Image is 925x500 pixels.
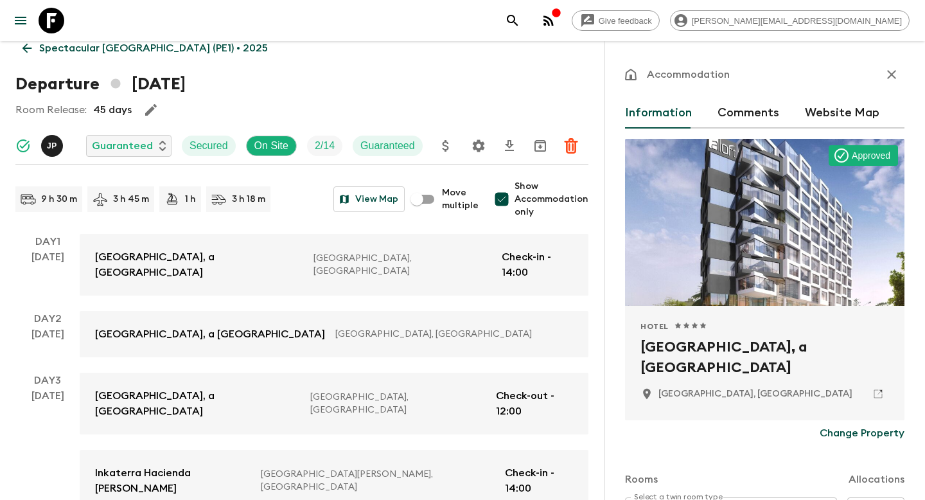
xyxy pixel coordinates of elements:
[505,465,573,496] p: Check-in - 14:00
[15,71,186,97] h1: Departure [DATE]
[442,186,479,212] span: Move multiple
[592,16,659,26] span: Give feedback
[670,10,910,31] div: [PERSON_NAME][EMAIL_ADDRESS][DOMAIN_NAME]
[15,373,80,388] p: Day 3
[820,420,904,446] button: Change Property
[572,10,660,31] a: Give feedback
[95,249,303,280] p: [GEOGRAPHIC_DATA], a [GEOGRAPHIC_DATA]
[80,311,588,357] a: [GEOGRAPHIC_DATA], a [GEOGRAPHIC_DATA][GEOGRAPHIC_DATA], [GEOGRAPHIC_DATA]
[497,133,522,159] button: Download CSV
[15,311,80,326] p: Day 2
[685,16,909,26] span: [PERSON_NAME][EMAIL_ADDRESS][DOMAIN_NAME]
[307,136,342,156] div: Trip Fill
[496,388,573,419] p: Check-out - 12:00
[558,133,584,159] button: Delete
[640,337,889,378] h2: [GEOGRAPHIC_DATA], a [GEOGRAPHIC_DATA]
[261,468,495,494] p: [GEOGRAPHIC_DATA][PERSON_NAME], [GEOGRAPHIC_DATA]
[315,138,335,154] p: 2 / 14
[41,135,66,157] button: JP
[500,8,525,33] button: search adventures
[189,138,228,154] p: Secured
[15,102,87,118] p: Room Release:
[93,102,132,118] p: 45 days
[433,133,459,159] button: Update Price, Early Bird Discount and Costs
[113,193,149,206] p: 3 h 45 m
[246,136,297,156] div: On Site
[527,133,553,159] button: Archive (Completed, Cancelled or Unsynced Departures only)
[41,139,66,149] span: Joseph Pimentel
[80,234,588,296] a: [GEOGRAPHIC_DATA], a [GEOGRAPHIC_DATA][GEOGRAPHIC_DATA], [GEOGRAPHIC_DATA]Check-in - 14:00
[182,136,236,156] div: Secured
[254,138,288,154] p: On Site
[658,388,852,400] p: Lima, Peru
[718,98,779,129] button: Comments
[647,67,730,82] p: Accommodation
[625,139,904,306] div: Photo of Aloft Lima Miraflores, a Marriott Hotel
[232,193,265,206] p: 3 h 18 m
[466,133,491,159] button: Settings
[820,425,904,441] p: Change Property
[640,321,669,332] span: Hotel
[360,138,415,154] p: Guaranteed
[333,186,405,212] button: View Map
[515,180,588,219] span: Show Accommodation only
[8,8,33,33] button: menu
[47,141,57,151] p: J P
[92,138,153,154] p: Guaranteed
[185,193,196,206] p: 1 h
[502,249,573,280] p: Check-in - 14:00
[15,35,275,61] a: Spectacular [GEOGRAPHIC_DATA] (PE1) • 2025
[39,40,268,56] p: Spectacular [GEOGRAPHIC_DATA] (PE1) • 2025
[95,465,251,496] p: Inkaterra Hacienda [PERSON_NAME]
[31,326,64,357] div: [DATE]
[335,328,563,341] p: [GEOGRAPHIC_DATA], [GEOGRAPHIC_DATA]
[80,373,588,434] a: [GEOGRAPHIC_DATA], a [GEOGRAPHIC_DATA][GEOGRAPHIC_DATA], [GEOGRAPHIC_DATA]Check-out - 12:00
[852,149,890,162] p: Approved
[310,391,486,416] p: [GEOGRAPHIC_DATA], [GEOGRAPHIC_DATA]
[41,193,77,206] p: 9 h 30 m
[625,472,658,487] p: Rooms
[849,472,904,487] p: Allocations
[805,98,879,129] button: Website Map
[95,388,300,419] p: [GEOGRAPHIC_DATA], a [GEOGRAPHIC_DATA]
[95,326,325,342] p: [GEOGRAPHIC_DATA], a [GEOGRAPHIC_DATA]
[625,98,692,129] button: Information
[15,234,80,249] p: Day 1
[313,252,491,278] p: [GEOGRAPHIC_DATA], [GEOGRAPHIC_DATA]
[15,138,31,154] svg: Synced Successfully
[31,249,64,296] div: [DATE]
